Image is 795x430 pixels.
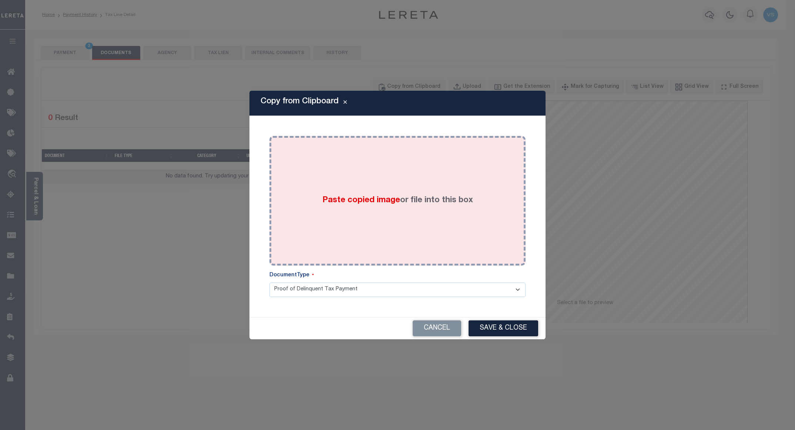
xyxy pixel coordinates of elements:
[269,271,314,280] label: DocumentType
[322,196,400,204] span: Paste copied image
[261,97,339,106] h5: Copy from Clipboard
[322,194,473,207] label: or file into this box
[339,99,352,108] button: Close
[469,320,538,336] button: Save & Close
[413,320,461,336] button: Cancel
